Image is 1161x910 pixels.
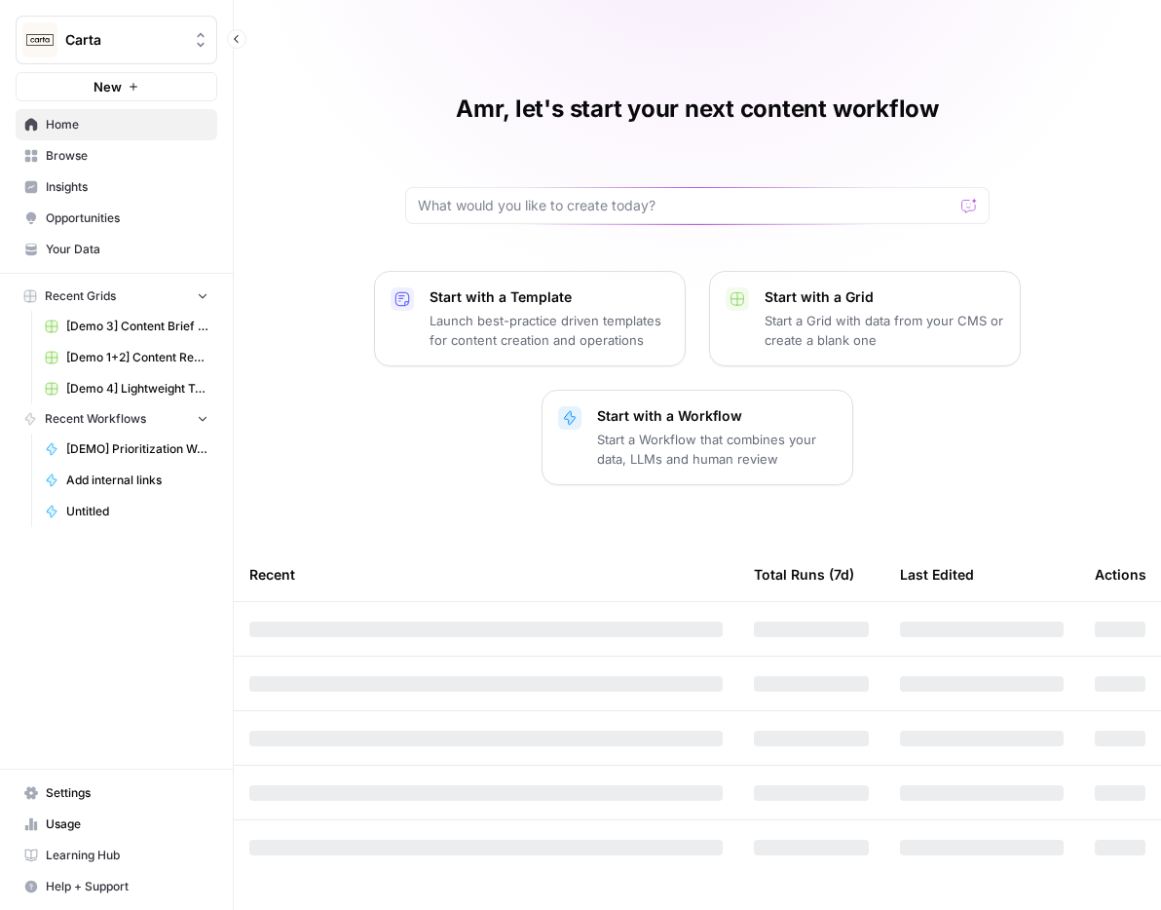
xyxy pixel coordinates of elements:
[46,847,208,864] span: Learning Hub
[66,440,208,458] span: [DEMO] Prioritization Workflow for creation
[597,430,837,469] p: Start a Workflow that combines your data, LLMs and human review
[22,22,57,57] img: Carta Logo
[66,349,208,366] span: [Demo 1+2] Content Refresh Demo Grid
[430,311,669,350] p: Launch best-practice driven templates for content creation and operations
[46,878,208,895] span: Help + Support
[66,318,208,335] span: [Demo 3] Content Brief Demo Grid
[542,390,853,485] button: Start with a WorkflowStart a Workflow that combines your data, LLMs and human review
[16,404,217,434] button: Recent Workflows
[249,548,723,601] div: Recent
[765,287,1004,307] p: Start with a Grid
[16,809,217,840] a: Usage
[16,777,217,809] a: Settings
[709,271,1021,366] button: Start with a GridStart a Grid with data from your CMS or create a blank one
[765,311,1004,350] p: Start a Grid with data from your CMS or create a blank one
[374,271,686,366] button: Start with a TemplateLaunch best-practice driven templates for content creation and operations
[45,410,146,428] span: Recent Workflows
[46,784,208,802] span: Settings
[16,203,217,234] a: Opportunities
[16,72,217,101] button: New
[36,342,217,373] a: [Demo 1+2] Content Refresh Demo Grid
[418,196,954,215] input: What would you like to create today?
[36,465,217,496] a: Add internal links
[16,282,217,311] button: Recent Grids
[16,140,217,171] a: Browse
[36,311,217,342] a: [Demo 3] Content Brief Demo Grid
[16,871,217,902] button: Help + Support
[46,147,208,165] span: Browse
[36,434,217,465] a: [DEMO] Prioritization Workflow for creation
[46,209,208,227] span: Opportunities
[16,16,217,64] button: Workspace: Carta
[16,234,217,265] a: Your Data
[66,380,208,398] span: [Demo 4] Lightweight Topic Prioritization Grid
[456,94,939,125] h1: Amr, let's start your next content workflow
[16,840,217,871] a: Learning Hub
[45,287,116,305] span: Recent Grids
[65,30,183,50] span: Carta
[36,373,217,404] a: [Demo 4] Lightweight Topic Prioritization Grid
[597,406,837,426] p: Start with a Workflow
[1095,548,1146,601] div: Actions
[46,178,208,196] span: Insights
[46,241,208,258] span: Your Data
[16,109,217,140] a: Home
[430,287,669,307] p: Start with a Template
[46,116,208,133] span: Home
[36,496,217,527] a: Untitled
[66,472,208,489] span: Add internal links
[16,171,217,203] a: Insights
[66,503,208,520] span: Untitled
[94,77,122,96] span: New
[46,815,208,833] span: Usage
[754,548,854,601] div: Total Runs (7d)
[900,548,974,601] div: Last Edited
